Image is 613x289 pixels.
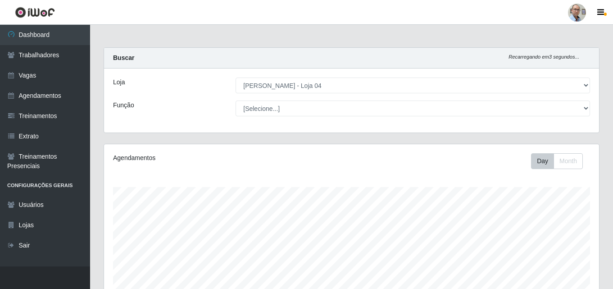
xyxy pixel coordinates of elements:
[554,153,583,169] button: Month
[509,54,579,60] i: Recarregando em 3 segundos...
[531,153,590,169] div: Toolbar with button groups
[531,153,554,169] button: Day
[531,153,583,169] div: First group
[113,153,304,163] div: Agendamentos
[15,7,55,18] img: CoreUI Logo
[113,54,134,61] strong: Buscar
[113,101,134,110] label: Função
[113,78,125,87] label: Loja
